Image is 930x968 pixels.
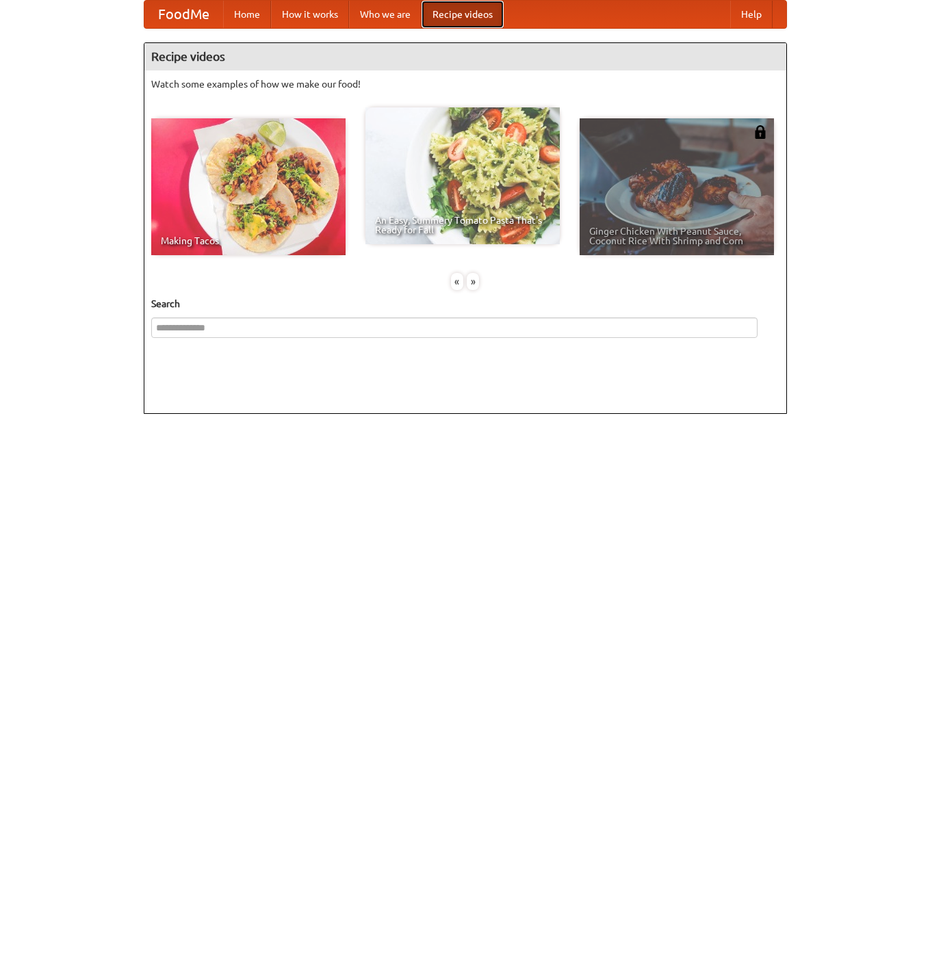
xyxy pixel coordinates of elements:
a: Home [223,1,271,28]
p: Watch some examples of how we make our food! [151,77,779,91]
h4: Recipe videos [144,43,786,70]
img: 483408.png [753,125,767,139]
a: Who we are [349,1,422,28]
a: Help [730,1,773,28]
a: How it works [271,1,349,28]
span: Making Tacos [161,236,336,246]
div: « [451,273,463,290]
a: Recipe videos [422,1,504,28]
h5: Search [151,297,779,311]
a: FoodMe [144,1,223,28]
span: An Easy, Summery Tomato Pasta That's Ready for Fall [375,215,550,235]
a: Making Tacos [151,118,346,255]
a: An Easy, Summery Tomato Pasta That's Ready for Fall [365,107,560,244]
div: » [467,273,479,290]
